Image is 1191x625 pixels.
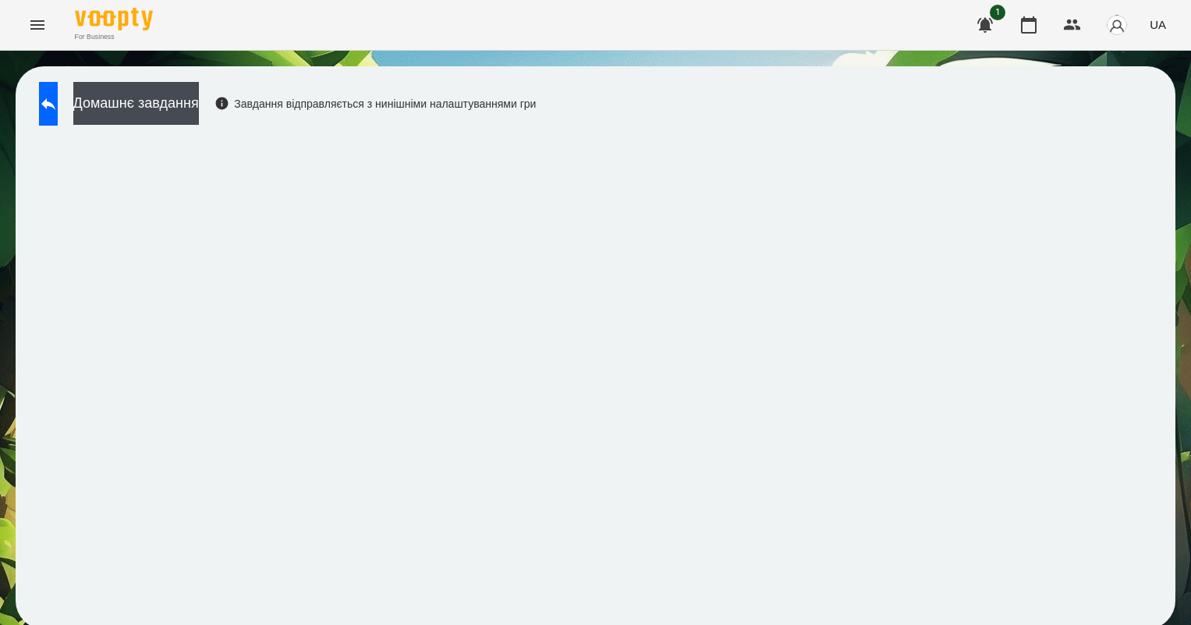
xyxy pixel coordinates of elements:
[1106,14,1128,36] img: avatar_s.png
[19,6,56,44] button: Menu
[75,8,153,30] img: Voopty Logo
[990,5,1005,20] span: 1
[1150,16,1166,33] span: UA
[214,96,537,112] div: Завдання відправляється з нинішніми налаштуваннями гри
[73,82,199,125] button: Домашнє завдання
[75,32,153,42] span: For Business
[1143,10,1172,39] button: UA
